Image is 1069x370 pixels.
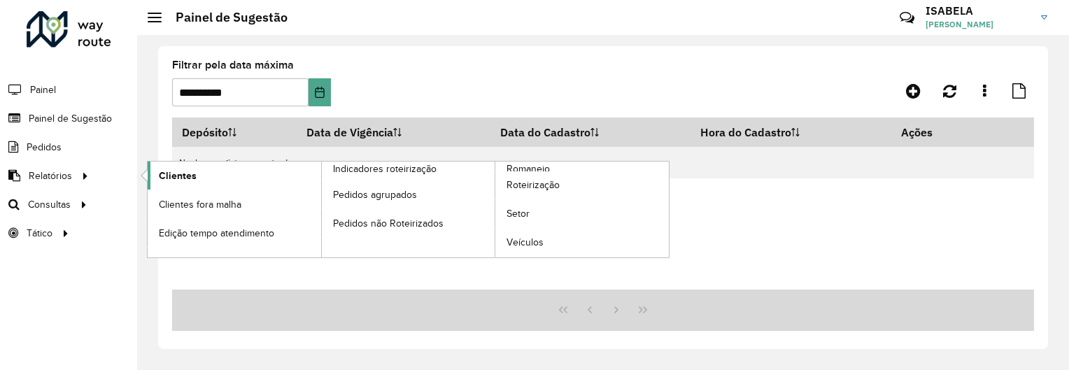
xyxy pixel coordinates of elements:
[507,235,544,250] span: Veículos
[159,169,197,183] span: Clientes
[507,206,530,221] span: Setor
[162,10,288,25] h2: Painel de Sugestão
[926,18,1031,31] span: [PERSON_NAME]
[495,200,669,228] a: Setor
[495,171,669,199] a: Roteirização
[148,190,321,218] a: Clientes fora malha
[309,78,331,106] button: Choose Date
[30,83,56,97] span: Painel
[333,187,417,202] span: Pedidos agrupados
[29,111,112,126] span: Painel de Sugestão
[172,57,294,73] label: Filtrar pela data máxima
[892,3,922,33] a: Contato Rápido
[926,4,1031,17] h3: ISABELA
[333,162,437,176] span: Indicadores roteirização
[333,216,444,231] span: Pedidos não Roteirizados
[297,118,491,147] th: Data de Vigência
[27,140,62,155] span: Pedidos
[159,197,241,212] span: Clientes fora malha
[148,162,321,190] a: Clientes
[28,197,71,212] span: Consultas
[891,118,975,147] th: Ações
[322,162,670,257] a: Romaneio
[27,226,52,241] span: Tático
[322,180,495,208] a: Pedidos agrupados
[172,147,1034,178] td: Nenhum registro encontrado
[148,219,321,247] a: Edição tempo atendimento
[159,226,274,241] span: Edição tempo atendimento
[322,209,495,237] a: Pedidos não Roteirizados
[507,162,550,176] span: Romaneio
[507,178,560,192] span: Roteirização
[495,229,669,257] a: Veículos
[29,169,72,183] span: Relatórios
[491,118,691,147] th: Data do Cadastro
[148,162,495,257] a: Indicadores roteirização
[172,118,297,147] th: Depósito
[691,118,891,147] th: Hora do Cadastro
